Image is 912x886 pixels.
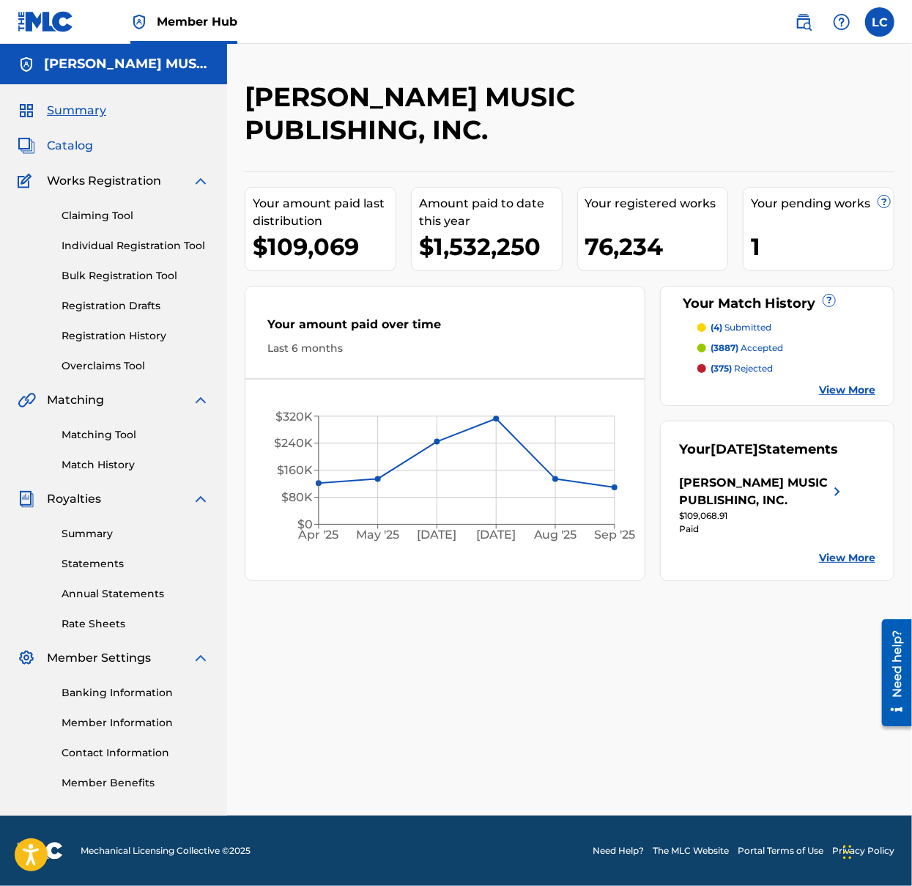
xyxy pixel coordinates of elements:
tspan: Aug '25 [533,528,577,542]
div: $109,068.91 [679,509,846,523]
img: search [795,13,812,31]
tspan: $320K [275,410,313,424]
img: Royalties [18,490,35,508]
span: (375) [711,363,732,374]
a: Banking Information [62,685,210,701]
img: right chevron icon [828,474,846,509]
div: [PERSON_NAME] MUSIC PUBLISHING, INC. [679,474,828,509]
a: Registration Drafts [62,298,210,314]
a: (4) submitted [697,321,875,334]
span: Works Registration [47,172,161,190]
span: Member Hub [157,13,237,30]
img: Member Settings [18,649,35,667]
a: [PERSON_NAME] MUSIC PUBLISHING, INC.right chevron icon$109,068.91Paid [679,474,846,536]
a: View More [819,550,875,566]
a: (375) rejected [697,362,875,375]
div: Your Statements [679,440,838,459]
a: The MLC Website [653,844,729,857]
a: CatalogCatalog [18,137,93,155]
div: $109,069 [253,230,396,263]
span: ? [823,295,835,306]
a: Privacy Policy [832,844,894,857]
a: Portal Terms of Use [738,844,823,857]
a: Claiming Tool [62,208,210,224]
div: Amount paid to date this year [419,195,562,230]
iframe: Resource Center [871,614,912,732]
div: Your amount paid last distribution [253,195,396,230]
tspan: Sep '25 [594,528,635,542]
span: Mechanical Licensing Collective © 2025 [81,844,251,857]
a: (3887) accepted [697,342,875,355]
a: SummarySummary [18,102,106,119]
p: rejected [711,362,773,375]
a: Overclaims Tool [62,358,210,374]
tspan: $160K [277,463,313,477]
div: Last 6 months [267,341,623,356]
a: Bulk Registration Tool [62,268,210,284]
tspan: [DATE] [476,528,516,542]
tspan: $0 [297,517,313,531]
span: Matching [47,391,104,409]
div: 1 [751,230,894,263]
tspan: $240K [274,437,313,451]
tspan: $80K [281,490,313,504]
p: submitted [711,321,771,334]
a: Need Help? [593,844,644,857]
div: Your registered works [585,195,728,213]
img: Summary [18,102,35,119]
div: User Menu [865,7,894,37]
div: Drag [843,830,852,874]
img: MLC Logo [18,11,74,32]
span: (4) [711,322,722,333]
a: Member Benefits [62,775,210,791]
a: Annual Statements [62,586,210,602]
a: Match History [62,457,210,473]
p: accepted [711,342,783,355]
img: logo [18,842,63,860]
a: Registration History [62,328,210,344]
div: Your Match History [679,294,875,314]
div: Paid [679,523,846,536]
a: Matching Tool [62,427,210,443]
span: [DATE] [711,441,758,457]
h5: MAXIMO AGUIRRE MUSIC PUBLISHING, INC. [44,56,210,73]
img: expand [192,490,210,508]
img: Matching [18,391,36,409]
a: Public Search [789,7,818,37]
tspan: [DATE] [418,528,457,542]
img: Catalog [18,137,35,155]
span: Royalties [47,490,101,508]
img: Top Rightsholder [130,13,148,31]
img: expand [192,172,210,190]
a: Rate Sheets [62,616,210,632]
div: 76,234 [585,230,728,263]
h2: [PERSON_NAME] MUSIC PUBLISHING, INC. [245,81,745,147]
img: expand [192,649,210,667]
div: Your pending works [751,195,894,213]
img: Accounts [18,56,35,73]
span: Catalog [47,137,93,155]
span: (3887) [711,342,738,353]
a: Contact Information [62,745,210,761]
tspan: May '25 [356,528,399,542]
a: Individual Registration Tool [62,238,210,254]
iframe: Chat Widget [839,816,912,886]
a: Member Information [62,715,210,731]
a: Summary [62,526,210,542]
span: ? [878,196,890,207]
span: Summary [47,102,106,119]
img: help [833,13,850,31]
div: Help [827,7,856,37]
div: $1,532,250 [419,230,562,263]
a: Statements [62,556,210,572]
a: View More [819,383,875,398]
img: Works Registration [18,172,37,190]
img: expand [192,391,210,409]
div: Your amount paid over time [267,316,623,341]
span: Member Settings [47,649,151,667]
tspan: Apr '25 [298,528,339,542]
